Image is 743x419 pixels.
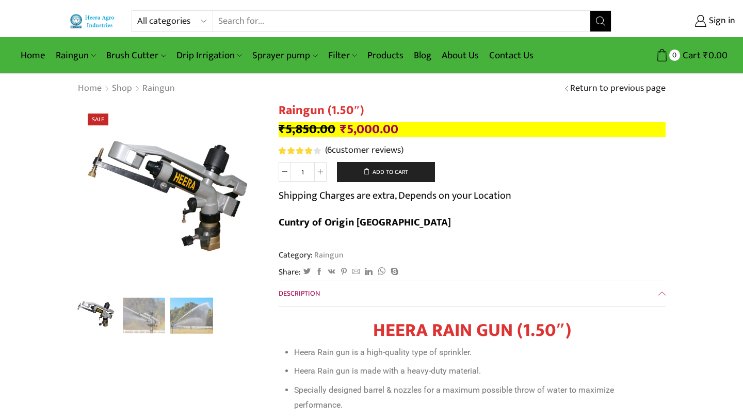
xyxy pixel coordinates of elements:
span: Description [279,287,320,299]
span: Share: [279,266,301,278]
a: p1 [123,294,166,337]
a: Contact Us [484,43,539,68]
li: Heera Rain gun is a high-quality type of sprinkler. [294,345,660,360]
h1: Raingun (1.50″) [279,103,666,118]
img: Heera Raingun 1.50 [77,103,263,289]
nav: Breadcrumb [77,82,175,95]
a: Brush Cutter [101,43,171,68]
b: Cuntry of Origin [GEOGRAPHIC_DATA] [279,214,451,231]
a: Return to previous page [570,82,666,95]
a: 0 Cart ₹0.00 [622,46,728,65]
li: 3 / 3 [170,294,213,335]
span: 0 [669,50,680,60]
span: Sale [88,114,108,125]
span: ₹ [340,119,347,140]
a: Home [77,82,102,95]
a: Raingun [313,248,344,262]
a: Products [362,43,409,68]
a: Home [15,43,51,68]
li: Specially designed barrel & nozzles for a maximum possible throw of water to maximize performance. [294,383,660,412]
strong: HEERA RAIN GUN (1.50″) [373,315,572,346]
span: 6 [279,147,322,154]
li: Heera Rain gun is made with a heavy-duty material. [294,364,660,379]
a: Shop [111,82,133,95]
span: Rated out of 5 based on customer ratings [279,147,312,154]
bdi: 5,850.00 [279,119,335,140]
li: 1 / 3 [75,294,118,335]
a: About Us [437,43,484,68]
a: Drip Irrigation [171,43,247,68]
p: Shipping Charges are extra, Depends on your Location [279,187,511,204]
a: (6customer reviews) [325,144,403,157]
a: Sign in [627,12,735,30]
span: ₹ [279,119,285,140]
div: Rated 4.00 out of 5 [279,147,320,154]
div: 1 / 3 [77,103,263,289]
a: Description [279,281,666,306]
a: Sprayer pump [247,43,322,68]
li: 2 / 3 [123,294,166,335]
button: Search button [590,11,611,31]
a: Raingun [142,82,175,95]
span: ₹ [703,47,708,63]
input: Product quantity [291,162,314,182]
button: Add to cart [337,162,435,183]
bdi: 5,000.00 [340,119,398,140]
a: Raingun [51,43,101,68]
bdi: 0.00 [703,47,728,63]
span: Category: [279,249,344,261]
a: Filter [323,43,362,68]
span: Sign in [706,14,735,28]
a: p2 [170,294,213,337]
span: 6 [327,142,332,158]
input: Search for... [213,11,590,31]
span: Cart [680,49,701,62]
img: Heera Raingun 1.50 [75,293,118,335]
a: Blog [409,43,437,68]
